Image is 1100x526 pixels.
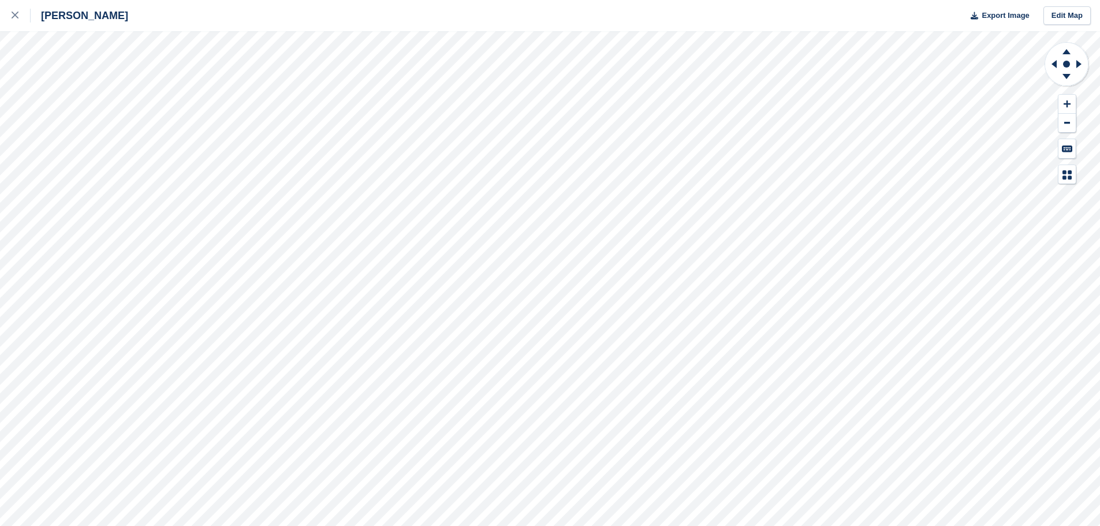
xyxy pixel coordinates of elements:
button: Zoom In [1058,95,1076,114]
a: Edit Map [1043,6,1091,25]
button: Map Legend [1058,165,1076,184]
button: Keyboard Shortcuts [1058,139,1076,158]
div: [PERSON_NAME] [31,9,128,23]
button: Export Image [964,6,1030,25]
span: Export Image [982,10,1029,21]
button: Zoom Out [1058,114,1076,133]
